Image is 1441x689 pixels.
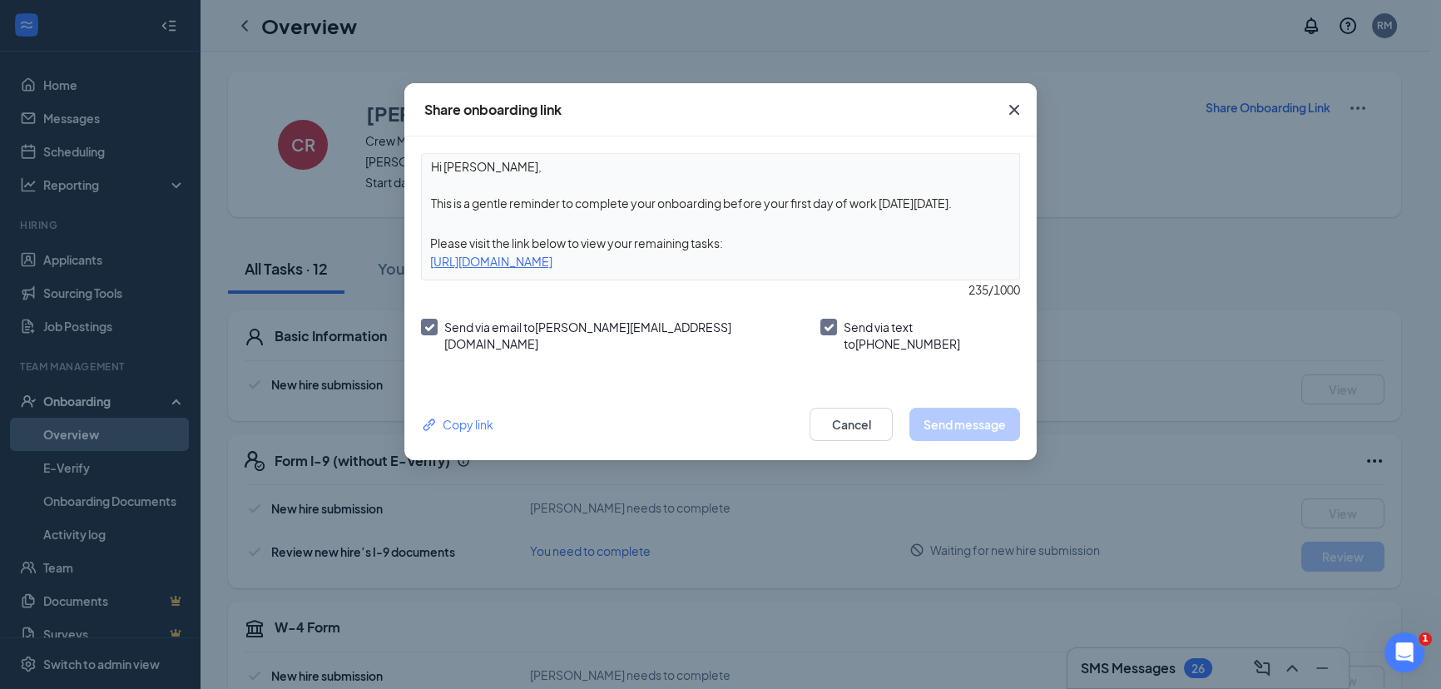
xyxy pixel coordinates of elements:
iframe: Intercom live chat [1384,632,1424,672]
div: 235 / 1000 [421,280,1020,299]
textarea: Hi [PERSON_NAME], This is a gentle reminder to complete your onboarding before your first day of ... [422,154,1019,216]
button: Cancel [810,408,893,441]
svg: Link [421,416,438,434]
div: Please visit the link below to view your remaining tasks: [422,234,1019,252]
button: Send message [909,408,1020,441]
button: Link Copy link [421,415,493,434]
span: 1 [1419,632,1432,646]
button: Close [992,83,1037,136]
div: [URL][DOMAIN_NAME] [422,252,1019,270]
svg: Cross [1004,100,1024,120]
span: Send via email to [PERSON_NAME][EMAIL_ADDRESS][DOMAIN_NAME] [444,320,731,351]
div: Share onboarding link [424,101,562,119]
span: Send via text to [PHONE_NUMBER] [844,320,960,351]
div: Copy link [421,415,493,434]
